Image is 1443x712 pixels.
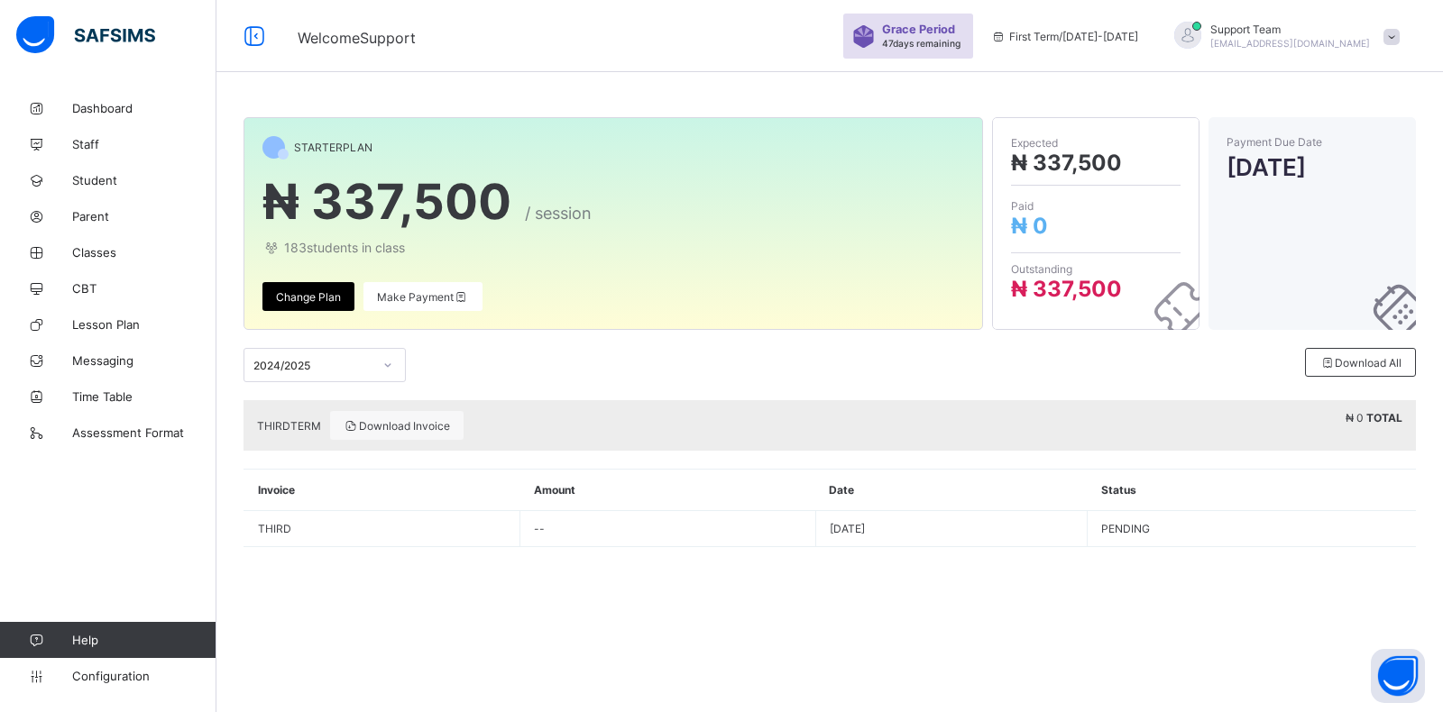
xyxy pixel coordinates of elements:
b: TOTAL [1366,411,1402,424]
span: Parent [72,209,216,224]
td: THIRD [244,511,519,546]
span: Staff [72,137,216,151]
span: Student [72,173,216,187]
span: STARTER PLAN [294,141,372,154]
span: [EMAIL_ADDRESS][DOMAIN_NAME] [1210,38,1370,49]
button: Open asap [1371,649,1425,703]
img: safsims [16,16,155,54]
td: [DATE] [815,511,1088,547]
td: PENDING [1088,511,1416,547]
span: session/term information [991,30,1138,43]
span: THIRD TERM [257,419,321,433]
span: Messaging [72,353,216,368]
span: Make Payment [377,290,469,304]
span: Help [72,633,216,647]
span: CBT [72,281,216,296]
span: Classes [72,245,216,260]
span: 183 students in class [262,240,964,255]
span: ₦ 337,500 [262,172,511,231]
span: Dashboard [72,101,216,115]
span: ₦ 0 [1346,411,1364,424]
span: ₦ 337,500 [1011,276,1122,302]
span: Paid [1011,199,1181,213]
span: Change Plan [276,290,341,304]
span: Time Table [72,389,216,404]
span: Assessment Format [72,425,216,440]
span: ₦ 337,500 [1011,150,1122,176]
span: Configuration [72,669,216,683]
span: Grace Period [882,23,955,36]
span: / session [525,204,592,223]
th: Amount [520,470,816,511]
span: ₦ 0 [1011,213,1048,239]
span: [DATE] [1227,153,1398,181]
span: 47 days remaining [882,38,960,49]
img: sticker-purple.71386a28dfed39d6af7621340158ba97.svg [852,25,875,48]
span: Support Team [1210,23,1370,36]
div: 2024/2025 [253,359,372,372]
span: Download All [1319,356,1402,370]
div: SupportTeam [1156,22,1409,51]
th: Status [1088,470,1416,511]
span: Lesson Plan [72,317,216,332]
span: Welcome Support [298,29,416,47]
th: Invoice [244,470,520,511]
span: Outstanding [1011,262,1181,276]
th: Date [815,470,1088,511]
td: -- [520,511,816,547]
span: Expected [1011,136,1181,150]
span: Payment Due Date [1227,135,1398,149]
span: Download Invoice [344,419,450,433]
